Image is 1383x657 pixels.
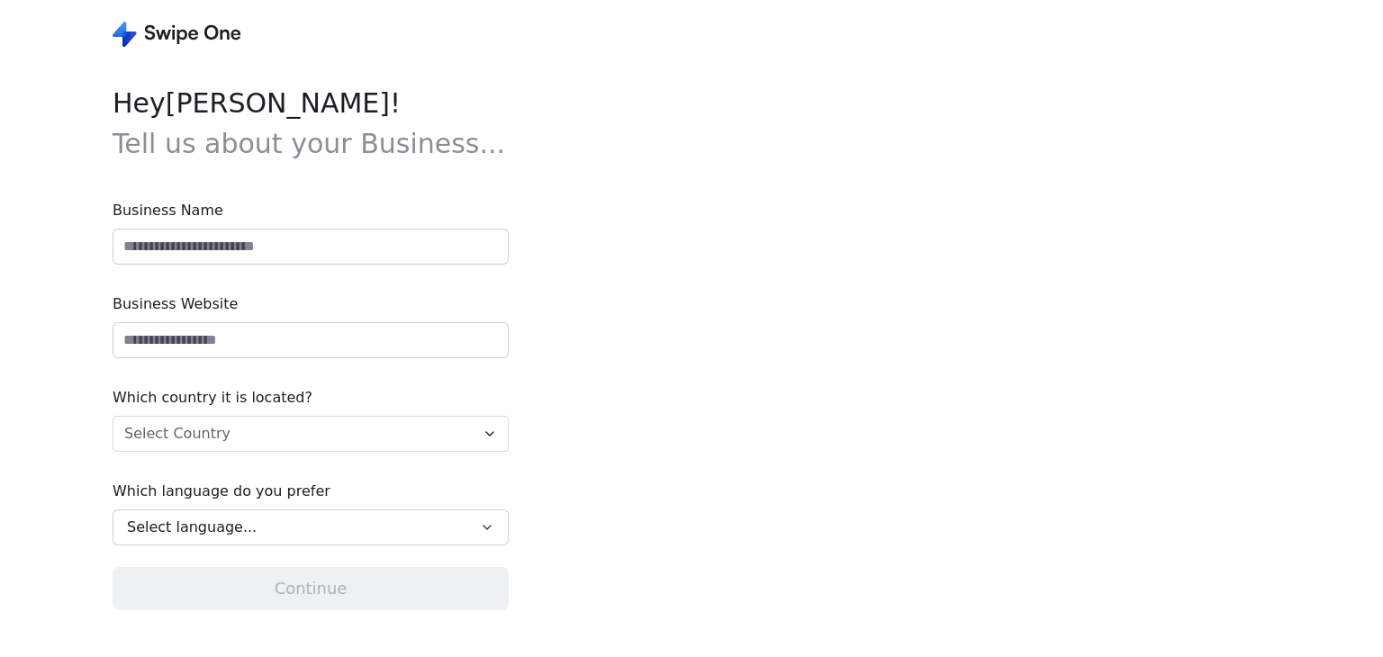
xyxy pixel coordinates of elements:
[113,481,509,502] span: Which language do you prefer
[113,83,509,164] span: Hey [PERSON_NAME] !
[113,128,505,159] span: Tell us about your Business...
[124,423,230,445] span: Select Country
[127,517,257,538] span: Select language...
[113,200,509,221] span: Business Name
[113,293,509,315] span: Business Website
[113,387,509,409] span: Which country it is located?
[113,567,509,610] button: Continue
